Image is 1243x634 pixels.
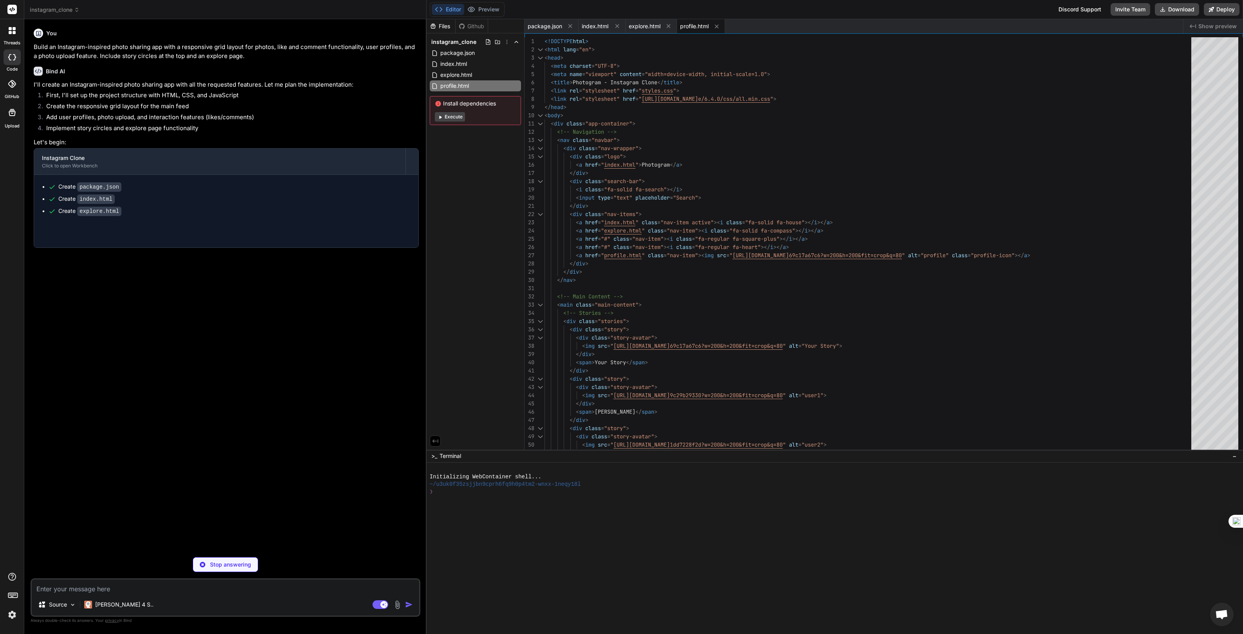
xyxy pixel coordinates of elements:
span: "nav-item" [632,243,664,251]
span: a [802,235,805,242]
span: < [576,219,579,226]
div: 22 [525,210,534,218]
span: div [573,153,582,160]
button: Execute [435,112,465,122]
span: "app-container" [585,120,632,127]
span: [URL][DOMAIN_NAME] [642,95,698,102]
div: 9 [525,103,534,111]
span: rel [570,95,579,102]
li: Add user profiles, photo upload, and interaction features (likes/comments) [40,113,419,124]
span: 1dd7228f2d?w=200&h=200&fit=crop&q=80 [670,441,783,448]
span: < [570,211,573,218]
span: = [664,227,667,234]
span: charset [570,62,592,69]
img: settings [5,608,19,621]
span: Photogram - Instagram Clone [573,79,657,86]
span: ></ [805,219,814,226]
div: Click to collapse the range. [535,153,545,161]
span: = [592,62,595,69]
span: < [545,54,548,61]
span: class [585,186,601,193]
span: explore.html [629,22,660,30]
span: "viewport" [585,71,617,78]
span: "stylesheet" [582,95,620,102]
p: Build an Instagram-inspired photo sharing app with a responsive grid layout for photos, like and ... [34,43,419,60]
span: > [679,161,682,168]
span: "navbar" [592,136,617,144]
div: Click to collapse the range. [535,144,545,153]
span: a [676,161,679,168]
span: = [582,120,585,127]
span: ></ [808,227,817,234]
span: i [670,243,673,251]
span: "fa-solid fa-compass" [729,227,795,234]
span: = [635,87,639,94]
div: 21 [525,202,534,210]
span: class [579,145,595,152]
span: nav [560,136,570,144]
span: i [814,219,817,226]
span: = [579,95,582,102]
div: Instagram Clone [42,154,398,162]
span: < [576,194,579,201]
span: link [554,87,566,94]
span: > [563,104,566,111]
span: = [726,227,729,234]
span: a [817,227,820,234]
span: i [670,235,673,242]
div: 7 [525,87,534,95]
span: >< [698,227,704,234]
div: Click to collapse the range. [535,111,545,120]
span: name [570,71,582,78]
span: = [601,211,604,218]
span: = [601,178,604,185]
span: head [551,104,563,111]
span: > [617,136,620,144]
span: "#" [601,235,610,242]
span: > [570,79,573,86]
span: = [588,136,592,144]
div: 24 [525,227,534,235]
span: profile.html [440,81,470,91]
span: class [711,227,726,234]
span: class [573,136,588,144]
span: >< [664,235,670,242]
span: placeholder [635,194,670,201]
div: Click to collapse the range. [535,54,545,62]
span: >< [664,243,670,251]
span: div [573,211,582,218]
button: Deploy [1204,3,1239,16]
div: Github [456,22,488,30]
div: 5 [525,70,534,78]
span: profile.html [680,22,709,30]
span: = [742,219,745,226]
div: 6 [525,78,534,87]
span: > [560,54,563,61]
div: Click to collapse the range. [535,177,545,185]
span: "fa-regular fa-square-plus" [695,235,780,242]
span: 9c29b29330?w=200&h=200&fit=crop&q=80 [670,392,783,399]
label: Upload [5,123,20,129]
span: < [551,87,554,94]
span: = [595,145,598,152]
div: 15 [525,153,534,161]
span: index.html [604,219,635,226]
label: GitHub [5,93,19,100]
span: < [570,178,573,185]
span: = [610,194,613,201]
span: href [585,219,598,226]
span: index.html [582,22,608,30]
span: meta [554,71,566,78]
img: Pick Models [69,601,76,608]
span: = [629,235,632,242]
button: − [1231,450,1238,462]
span: class [676,235,692,242]
span: a [827,219,830,226]
span: < [551,71,554,78]
span: = [657,219,660,226]
div: 10 [525,111,534,120]
span: Install dependencies [435,100,516,107]
div: Click to open Workbench [42,163,398,169]
span: html [573,38,585,45]
span: href [623,87,635,94]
